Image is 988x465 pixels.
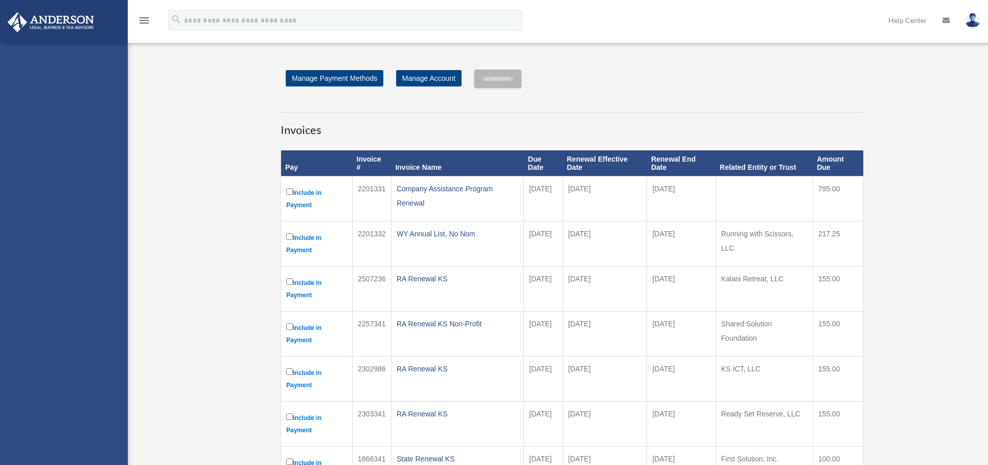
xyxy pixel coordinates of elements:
label: Include in Payment [286,231,347,256]
input: Include in Payment [286,188,293,195]
td: Kalani Retreat, LLC [716,267,813,312]
th: Invoice Name [391,150,523,176]
a: Manage Account [396,70,462,86]
td: [DATE] [563,176,647,222]
h3: Invoices [281,113,863,138]
td: [DATE] [647,402,716,447]
input: Include in Payment [286,278,293,285]
td: 2257341 [353,312,392,357]
td: [DATE] [647,222,716,267]
td: [DATE] [563,357,647,402]
a: menu [138,18,150,27]
i: search [171,14,182,25]
td: [DATE] [647,176,716,222]
th: Due Date [524,150,563,176]
td: [DATE] [563,267,647,312]
div: RA Renewal KS [397,407,518,421]
td: [DATE] [647,312,716,357]
td: 2201331 [353,176,392,222]
td: Ready Set Reserve, LLC [716,402,813,447]
td: 155.00 [813,402,863,447]
td: 2201332 [353,222,392,267]
td: Running with Scissors, LLC [716,222,813,267]
div: WY Annual List, No Nom [397,227,518,241]
th: Renewal End Date [647,150,716,176]
label: Include in Payment [286,411,347,436]
td: [DATE] [524,357,563,402]
th: Renewal Effective Date [563,150,647,176]
input: Include in Payment [286,413,293,420]
div: RA Renewal KS [397,272,518,286]
label: Include in Payment [286,186,347,211]
td: Shared Solution Foundation [716,312,813,357]
td: 795.00 [813,176,863,222]
img: Anderson Advisors Platinum Portal [5,12,97,32]
input: Include in Payment [286,323,293,330]
td: [DATE] [647,357,716,402]
td: [DATE] [563,222,647,267]
td: [DATE] [524,176,563,222]
td: [DATE] [563,402,647,447]
div: Company Assistance Program Renewal [397,182,518,210]
input: Include in Payment [286,233,293,240]
th: Related Entity or Trust [716,150,813,176]
td: [DATE] [563,312,647,357]
div: RA Renewal KS [397,362,518,376]
td: 2302986 [353,357,392,402]
i: menu [138,14,150,27]
td: 155.00 [813,312,863,357]
th: Amount Due [813,150,863,176]
input: Include in Payment [286,368,293,375]
label: Include in Payment [286,366,347,391]
td: [DATE] [524,222,563,267]
a: Manage Payment Methods [286,70,383,86]
input: Include in Payment [286,458,293,465]
td: [DATE] [524,402,563,447]
td: 155.00 [813,357,863,402]
th: Pay [281,150,353,176]
td: [DATE] [524,267,563,312]
label: Include in Payment [286,321,347,346]
img: User Pic [965,13,980,28]
th: Invoice # [353,150,392,176]
label: Include in Payment [286,276,347,301]
td: [DATE] [524,312,563,357]
td: 2303341 [353,402,392,447]
td: [DATE] [647,267,716,312]
td: KS ICT, LLC [716,357,813,402]
td: 217.25 [813,222,863,267]
div: RA Renewal KS Non-Profit [397,317,518,331]
td: 155.00 [813,267,863,312]
td: 2507236 [353,267,392,312]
